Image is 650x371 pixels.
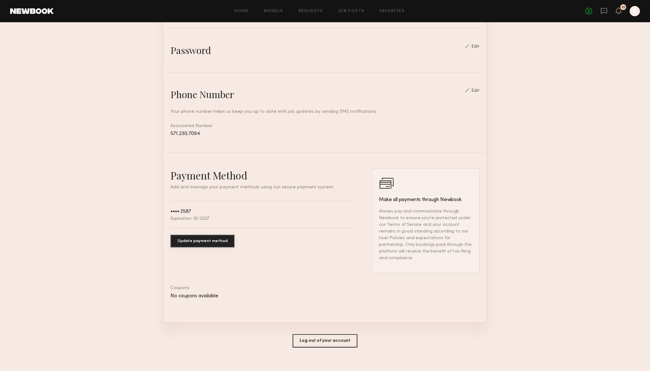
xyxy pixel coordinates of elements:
div: Expiration: 10/2027 [170,217,209,221]
div: Associated Number [170,123,480,137]
a: K [630,6,640,16]
div: Edit [471,89,480,93]
h2: Payment Method [170,168,353,182]
a: Favorites [380,9,405,13]
div: Your phone number helps us keep you up to date with job updates by sending SMS notifications. [170,108,480,115]
button: Update payment method [170,235,235,247]
p: Always pay and communicate through Newbook to ensure you’re protected under our Terms of Service ... [379,208,472,261]
a: Requests [299,9,323,13]
p: Add and manage your payment methods using our secure payment system. [170,185,353,190]
div: Password [170,44,211,57]
div: Coupons [170,286,480,290]
button: Log out of your account [293,334,357,347]
div: •••• 2587 [170,209,191,214]
div: Phone Number [170,88,234,101]
a: Job Posts [338,9,365,13]
a: Models [264,9,283,13]
a: Home [235,9,249,13]
span: 571.230.7094 [170,131,200,136]
div: Edit [471,44,480,49]
div: No coupons available [170,293,480,299]
h3: Make all payments through Newbook [379,196,472,204]
div: 11 [622,6,625,9]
